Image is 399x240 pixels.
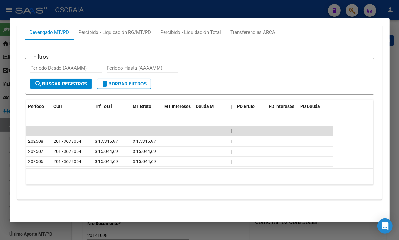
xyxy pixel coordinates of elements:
span: | [89,159,90,164]
datatable-header-cell: Deuda MT [194,100,228,113]
span: | [127,139,128,144]
datatable-header-cell: | [228,100,235,113]
span: | [89,129,90,134]
span: $ 15.044,69 [95,149,118,154]
datatable-header-cell: | [124,100,130,113]
span: $ 15.044,69 [95,159,118,164]
span: 20173678054 [54,149,82,154]
datatable-header-cell: | [86,100,92,113]
span: | [127,149,128,154]
h3: Filtros [30,53,52,60]
span: | [231,104,232,109]
button: Buscar Registros [30,79,92,89]
span: CUIT [54,104,64,109]
span: 202508 [28,139,44,144]
span: 202506 [28,159,44,164]
datatable-header-cell: Período [26,100,51,113]
span: | [127,104,128,109]
span: $ 15.044,69 [133,159,156,164]
div: Transferencias ARCA [231,29,276,36]
span: | [231,149,232,154]
datatable-header-cell: PD Intereses [266,100,298,113]
div: Open Intercom Messenger [377,218,393,234]
span: Período [28,104,44,109]
span: 20173678054 [54,139,82,144]
span: $ 17.315,97 [95,139,118,144]
span: MT Intereses [165,104,191,109]
span: 202507 [28,149,44,154]
span: | [127,129,128,134]
span: | [89,104,90,109]
span: PD Deuda [301,104,320,109]
div: Percibido - Liquidación RG/MT/PD [79,29,151,36]
datatable-header-cell: PD Deuda [298,100,333,113]
span: PD Bruto [237,104,255,109]
span: | [127,159,128,164]
span: Buscar Registros [35,81,87,87]
mat-icon: delete [101,80,109,88]
span: $ 15.044,69 [133,149,156,154]
span: | [231,159,232,164]
span: Trf Total [95,104,112,109]
datatable-header-cell: Trf Total [92,100,124,113]
span: 20173678054 [54,159,82,164]
div: Devengado MT/PD [30,29,69,36]
button: Borrar Filtros [97,79,151,89]
span: PD Intereses [269,104,295,109]
span: | [89,149,90,154]
datatable-header-cell: CUIT [51,100,86,113]
div: Percibido - Liquidación Total [161,29,221,36]
span: | [89,139,90,144]
span: | [231,129,232,134]
span: $ 17.315,97 [133,139,156,144]
datatable-header-cell: MT Bruto [130,100,162,113]
mat-icon: search [35,80,42,88]
span: | [231,139,232,144]
datatable-header-cell: MT Intereses [162,100,194,113]
span: Deuda MT [196,104,217,109]
span: MT Bruto [133,104,152,109]
datatable-header-cell: PD Bruto [235,100,266,113]
span: Borrar Filtros [101,81,147,87]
